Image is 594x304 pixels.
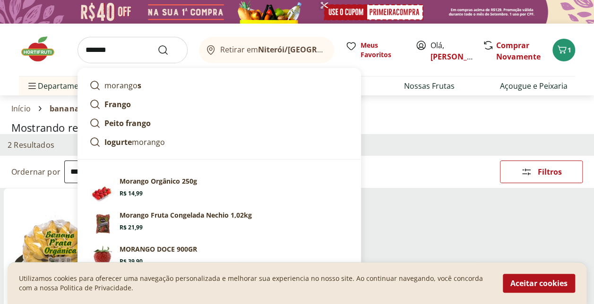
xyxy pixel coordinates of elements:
strong: Iogurte [104,137,132,147]
button: Retirar emNiterói/[GEOGRAPHIC_DATA] [199,37,334,63]
p: MORANGO DOCE 900GR [120,245,197,254]
img: Principal [89,245,116,271]
svg: Abrir Filtros [521,166,532,177]
p: Utilizamos cookies para oferecer uma navegação personalizada e melhorar sua experiencia no nosso ... [19,274,491,293]
span: Filtros [538,168,562,176]
span: R$ 14,99 [120,190,143,197]
a: Início [11,104,31,113]
a: Comprar Novamente [496,40,541,62]
strong: Frango [104,99,131,110]
img: Banana Prata Orgânica [11,196,101,286]
h2: 2 Resultados [8,140,54,150]
span: Departamentos [26,75,95,97]
a: Peito frango [86,114,353,133]
span: Olá, [430,40,473,62]
p: morango [104,136,165,148]
a: Meus Favoritos [345,41,404,59]
button: Carrinho [552,39,575,61]
p: Morango Orgânico 250g [120,177,197,186]
a: Iogurtemorango [86,133,353,152]
span: banana prata [50,104,103,113]
a: Frango [86,95,353,114]
a: PrincipalMORANGO DOCE 900GRR$ 39,90 [86,241,353,275]
a: Nossas Frutas [404,80,455,92]
button: Submit Search [157,44,180,56]
strong: s [138,80,141,91]
label: Ordernar por [11,167,60,177]
span: Meus Favoritos [361,41,404,59]
span: R$ 39,90 [120,258,143,265]
span: 1 [568,45,571,54]
span: R$ 21,99 [120,224,143,231]
a: Morango Orgânico 250gMorango Orgânico 250gR$ 14,99 [86,173,353,207]
a: morangos [86,76,353,95]
button: Menu [26,75,38,97]
h1: Mostrando resultados para: [11,122,583,134]
img: Morango Fruta Congelada Nechio 1,02kg [89,211,116,237]
b: Niterói/[GEOGRAPHIC_DATA] [258,44,366,55]
strong: Peito frango [104,118,151,128]
button: Aceitar cookies [503,274,575,293]
a: Morango Fruta Congelada Nechio 1,02kgMorango Fruta Congelada Nechio 1,02kgR$ 21,99 [86,207,353,241]
p: morango [104,80,141,91]
a: Açougue e Peixaria [500,80,568,92]
button: Filtros [500,160,583,183]
img: Morango Orgânico 250g [89,177,116,203]
img: Hortifruti [19,35,66,63]
span: Retirar em [220,45,325,54]
p: Morango Fruta Congelada Nechio 1,02kg [120,211,252,220]
a: [PERSON_NAME] [430,51,492,62]
input: search [77,37,188,63]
